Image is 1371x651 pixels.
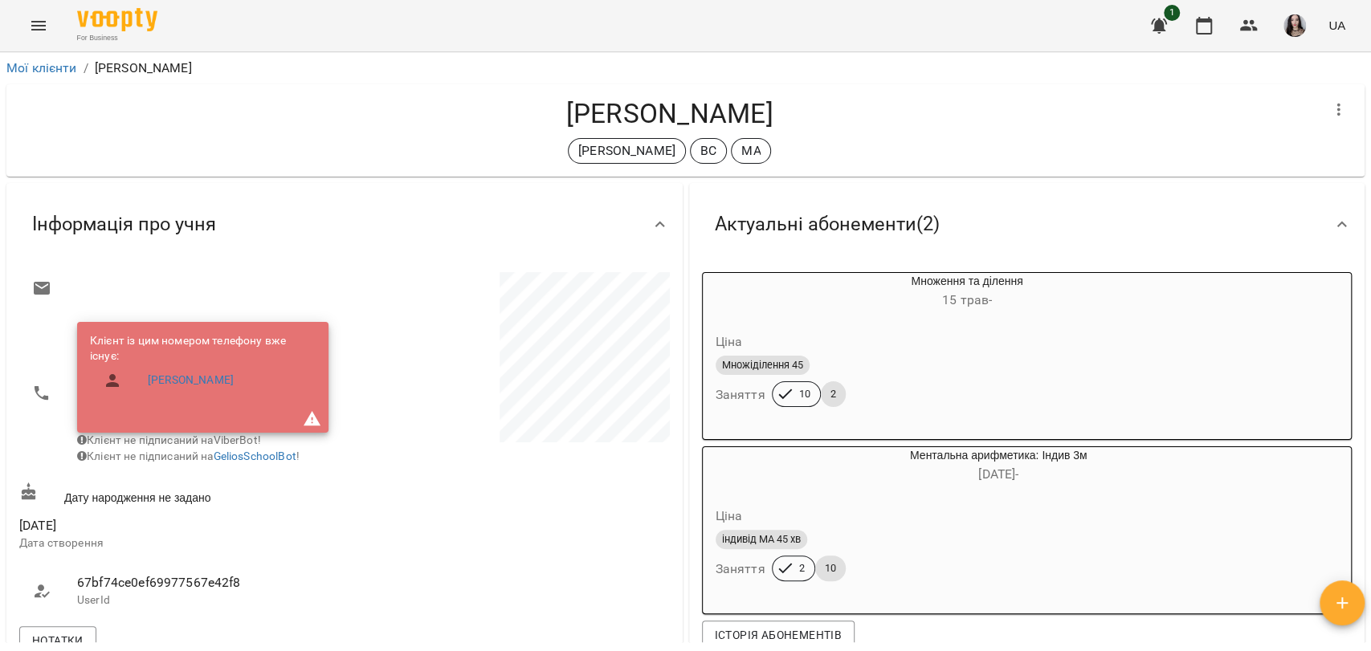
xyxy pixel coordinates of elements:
[703,273,780,311] div: Множення та ділення
[148,372,234,389] a: [PERSON_NAME]
[702,620,855,649] button: Історія абонементів
[821,387,846,401] span: 2
[77,8,157,31] img: Voopty Logo
[32,631,84,650] span: Нотатки
[6,183,683,266] div: Інформація про учня
[815,561,846,576] span: 10
[741,141,761,161] p: МА
[568,138,686,164] div: [PERSON_NAME]
[731,138,771,164] div: МА
[716,505,743,527] h6: Ціна
[689,183,1365,266] div: Актуальні абонементи(2)
[1322,10,1352,40] button: UA
[790,561,814,576] span: 2
[703,447,1218,600] button: Ментальна арифметика: Індив 3м[DATE]- Цінаіндивід МА 45 хвЗаняття210
[77,450,300,462] span: Клієнт не підписаний на !
[95,59,192,78] p: [PERSON_NAME]
[716,358,810,372] span: Множіділення 45
[90,333,316,403] ul: Клієнт із цим номером телефону вже існує:
[578,141,675,161] p: [PERSON_NAME]
[716,558,765,580] h6: Заняття
[77,33,157,43] span: For Business
[716,532,807,547] span: індивід МА 45 хв
[1164,5,1180,21] span: 1
[978,466,1018,482] span: [DATE] -
[703,273,1155,426] button: Множення та ділення15 трав- ЦінаМножіділення 45Заняття102
[1328,17,1345,34] span: UA
[6,59,1365,78] nav: breadcrumb
[77,573,328,592] span: 67bf74ce0ef69977567e42f8
[780,447,1218,486] div: Ментальна арифметика: Індив 3м
[1283,14,1306,37] img: 23d2127efeede578f11da5c146792859.jpg
[703,447,780,486] div: Ментальна арифметика: Індив 3м
[716,384,765,406] h6: Заняття
[716,331,743,353] h6: Ціна
[77,433,261,446] span: Клієнт не підписаний на ViberBot!
[77,592,328,608] p: UserId
[700,141,716,161] p: ВС
[6,60,77,75] a: Мої клієнти
[19,516,341,535] span: [DATE]
[84,59,88,78] li: /
[715,625,842,645] span: Історія абонементів
[19,535,341,551] p: Дата створення
[16,479,345,509] div: Дату народження не задано
[32,212,216,237] span: Інформація про учня
[790,387,820,401] span: 10
[715,212,940,237] span: Актуальні абонементи ( 2 )
[214,450,296,462] a: GeliosSchoolBot
[780,273,1155,311] div: Множення та ділення
[19,97,1320,130] h4: [PERSON_NAME]
[19,6,58,45] button: Menu
[690,138,727,164] div: ВС
[942,292,992,307] span: 15 трав -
